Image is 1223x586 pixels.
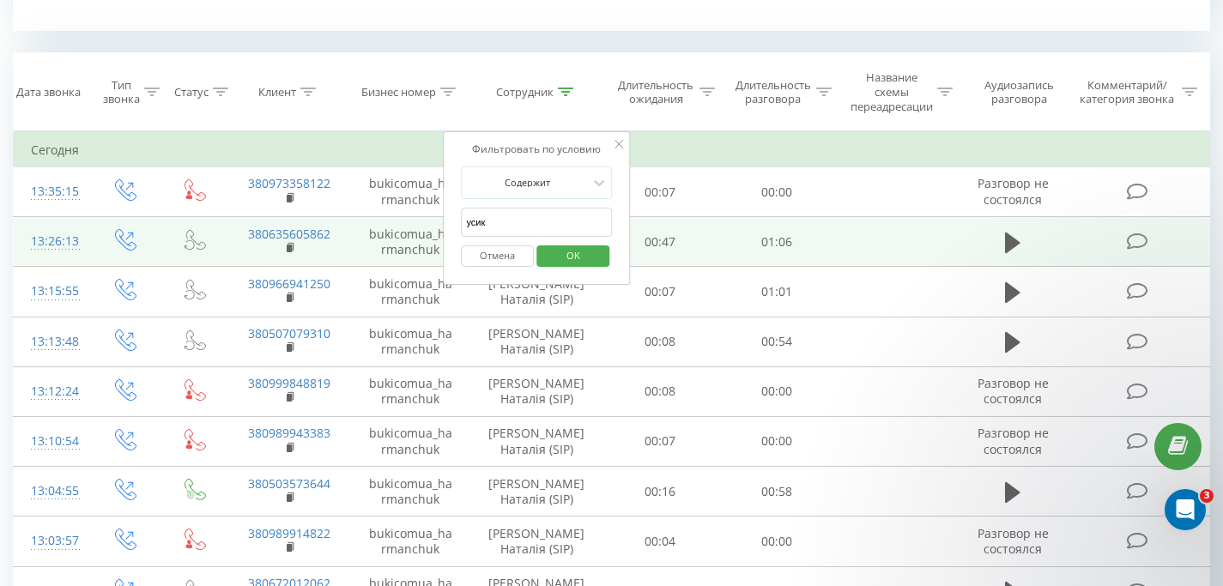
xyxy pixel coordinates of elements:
a: 380989943383 [248,425,330,441]
span: Разговор не состоялся [978,525,1049,557]
td: 00:00 [718,366,835,416]
div: 13:10:54 [31,425,71,458]
a: 380507079310 [248,325,330,341]
span: 3 [1200,489,1214,503]
td: bukicomua_harmanchuk [349,517,471,566]
div: 13:12:24 [31,375,71,408]
div: Дата звонка [16,85,81,100]
input: Введите значение [461,208,612,238]
td: [PERSON_NAME] Наталія (SIP) [471,366,602,416]
div: 13:26:13 [31,225,71,258]
div: Название схемы переадресации [851,70,933,114]
div: Длительность ожидания [617,78,694,107]
td: bukicomua_harmanchuk [349,366,471,416]
td: bukicomua_harmanchuk [349,167,471,217]
td: bukicomua_harmanchuk [349,416,471,466]
div: 13:03:57 [31,524,71,558]
td: bukicomua_harmanchuk [349,267,471,317]
div: Сотрудник [496,85,554,100]
td: [PERSON_NAME] Наталія (SIP) [471,416,602,466]
div: Бизнес номер [361,85,436,100]
td: 00:08 [602,317,718,366]
td: 00:00 [718,416,835,466]
td: 00:00 [718,517,835,566]
td: bukicomua_harmanchuk [349,467,471,517]
td: [PERSON_NAME] Наталія (SIP) [471,317,602,366]
td: 00:00 [718,167,835,217]
td: 00:58 [718,467,835,517]
div: Комментарий/категория звонка [1077,78,1178,107]
td: 00:16 [602,467,718,517]
a: 380966941250 [248,275,330,292]
div: Аудиозапись разговора [972,78,1065,107]
td: 00:07 [602,267,718,317]
span: Разговор не состоялся [978,375,1049,407]
td: 00:08 [602,366,718,416]
span: Разговор не состоялся [978,425,1049,456]
div: Статус [174,85,209,100]
td: 01:06 [718,217,835,267]
iframe: Intercom live chat [1165,489,1206,530]
a: 380989914822 [248,525,330,541]
td: [PERSON_NAME] Наталія (SIP) [471,467,602,517]
div: 13:15:55 [31,275,71,308]
div: 13:35:15 [31,175,71,208]
div: Клиент [258,85,296,100]
td: [PERSON_NAME] Наталія (SIP) [471,267,602,317]
button: Отмена [461,245,534,267]
td: [PERSON_NAME] Наталія (SIP) [471,517,602,566]
td: 00:07 [602,167,718,217]
td: 00:47 [602,217,718,267]
button: OK [536,245,609,267]
a: 380635605862 [248,226,330,242]
a: 380973358122 [248,175,330,191]
td: 00:07 [602,416,718,466]
td: bukicomua_harmanchuk [349,317,471,366]
td: bukicomua_harmanchuk [349,217,471,267]
td: 00:04 [602,517,718,566]
td: 00:54 [718,317,835,366]
span: Разговор не состоялся [978,175,1049,207]
div: Тип звонка [103,78,140,107]
div: Фильтровать по условию [461,141,612,158]
a: 380999848819 [248,375,330,391]
div: 13:13:48 [31,325,71,359]
a: 380503573644 [248,475,330,492]
div: 13:04:55 [31,474,71,508]
td: Сегодня [14,133,1210,167]
td: 01:01 [718,267,835,317]
div: Длительность разговора [735,78,812,107]
span: OK [549,242,597,269]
